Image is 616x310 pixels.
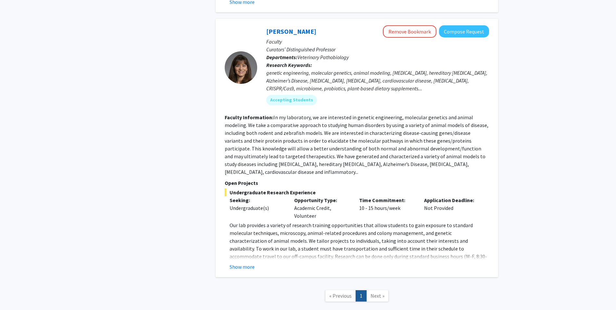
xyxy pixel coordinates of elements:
div: Not Provided [419,196,484,220]
div: genetic engineering, molecular genetics, animal modeling, [MEDICAL_DATA], hereditary [MEDICAL_DAT... [266,69,489,92]
p: Time Commitment: [359,196,414,204]
button: Compose Request to Elizabeth Bryda [439,25,489,37]
p: Faculty [266,38,489,45]
button: Show more [230,263,255,271]
p: Open Projects [225,179,489,187]
a: Previous Page [325,290,356,302]
nav: Page navigation [216,284,498,310]
p: Application Deadline: [424,196,479,204]
div: 10 - 15 hours/week [354,196,419,220]
a: 1 [356,290,367,302]
b: Departments: [266,54,297,60]
p: Our lab provides a variety of research training opportunities that allow students to gain exposur... [230,221,489,276]
iframe: Chat [5,281,28,305]
p: Seeking: [230,196,285,204]
span: « Previous [329,292,352,299]
b: Research Keywords: [266,62,312,68]
a: [PERSON_NAME] [266,27,316,35]
b: Faculty Information: [225,114,273,121]
span: Next » [371,292,384,299]
mat-chip: Accepting Students [266,95,317,105]
button: Remove Bookmark [383,25,436,38]
span: Veterinary Pathobiology [297,54,349,60]
a: Next Page [366,290,389,302]
p: Opportunity Type: [294,196,349,204]
span: Undergraduate Research Experience [225,188,489,196]
p: Curators’ Distinguished Professor [266,45,489,53]
div: Academic Credit, Volunteer [289,196,354,220]
fg-read-more: In my laboratory, we are interested in genetic engineering, molecular genetics and animal modelin... [225,114,488,175]
div: Undergraduate(s) [230,204,285,212]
